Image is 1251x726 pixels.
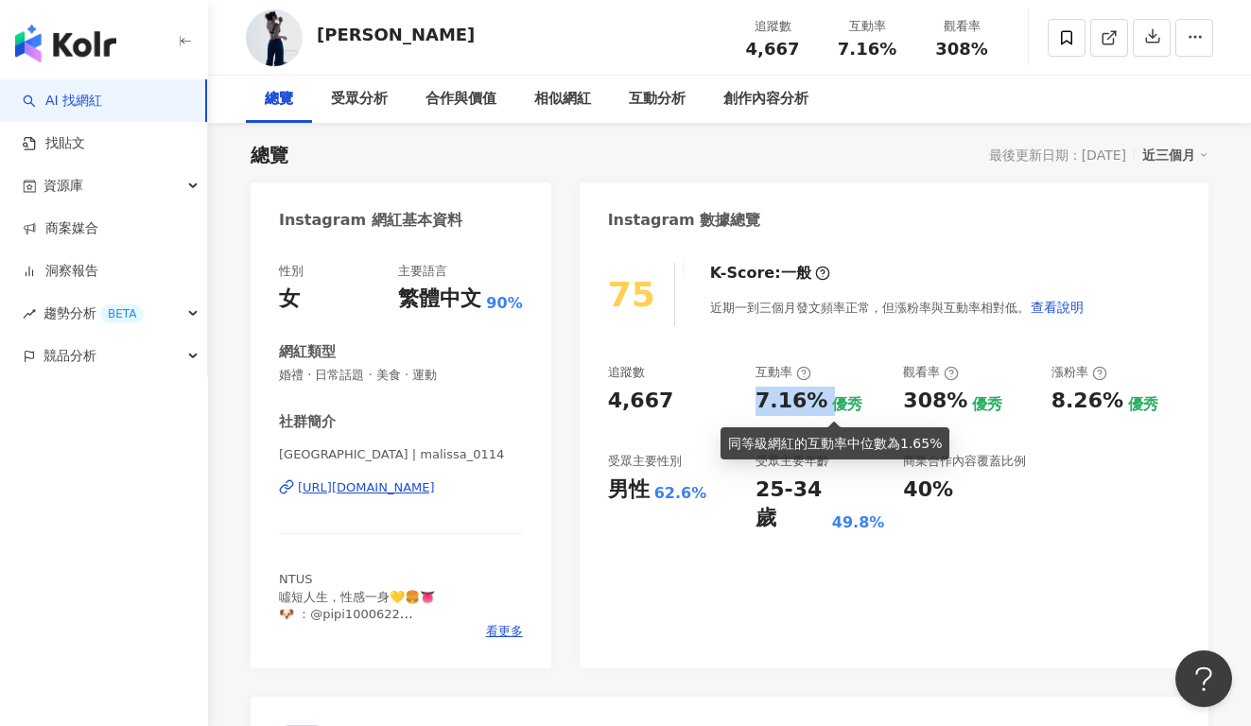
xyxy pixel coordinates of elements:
[279,572,511,638] span: NTUS 噓短人生，性感一身💛🍔👅 🐶 ：@pipi1000622 號外：Malissa辣打火機🔥100支才會開團
[608,210,761,231] div: Instagram 數據總覽
[279,412,336,432] div: 社群簡介
[279,367,523,384] span: 婚禮 · 日常話題 · 美食 · 運動
[265,88,293,111] div: 總覽
[608,275,655,314] div: 75
[279,285,300,314] div: 女
[486,623,523,640] span: 看更多
[1030,288,1085,326] button: 查看說明
[972,394,1002,415] div: 優秀
[903,387,967,416] div: 308%
[279,210,462,231] div: Instagram 網紅基本資料
[756,364,811,381] div: 互動率
[1142,143,1208,167] div: 近三個月
[1128,394,1158,415] div: 優秀
[279,479,523,496] a: [URL][DOMAIN_NAME]
[1175,650,1232,707] iframe: Help Scout Beacon - Open
[781,263,811,284] div: 一般
[1051,387,1123,416] div: 8.26%
[903,453,1026,470] div: 商業合作內容覆蓋比例
[832,512,885,533] div: 49.8%
[608,475,650,505] div: 男性
[317,23,475,46] div: [PERSON_NAME]
[279,263,304,280] div: 性別
[1051,364,1107,381] div: 漲粉率
[43,164,83,207] span: 資源庫
[710,263,830,284] div: K-Score :
[251,142,288,168] div: 總覽
[43,335,96,377] span: 競品分析
[43,292,144,335] span: 趨勢分析
[426,88,496,111] div: 合作與價值
[331,88,388,111] div: 受眾分析
[246,9,303,66] img: KOL Avatar
[756,387,827,416] div: 7.16%
[926,17,998,36] div: 觀看率
[486,293,522,314] span: 90%
[654,483,707,504] div: 62.6%
[100,304,144,323] div: BETA
[608,364,645,381] div: 追蹤數
[23,219,98,238] a: 商案媒合
[279,342,336,362] div: 網紅類型
[298,479,435,496] div: [URL][DOMAIN_NAME]
[23,134,85,153] a: 找貼文
[629,88,686,111] div: 互動分析
[723,88,808,111] div: 創作內容分析
[608,453,682,470] div: 受眾主要性別
[23,262,98,281] a: 洞察報告
[1031,300,1084,315] span: 查看說明
[23,307,36,320] span: rise
[756,475,827,534] div: 25-34 歲
[608,387,674,416] div: 4,667
[838,40,896,59] span: 7.16%
[903,475,953,505] div: 40%
[279,446,523,463] span: [GEOGRAPHIC_DATA] | malissa_0114
[398,263,447,280] div: 主要語言
[534,88,591,111] div: 相似網紅
[903,364,959,381] div: 觀看率
[398,285,481,314] div: 繁體中文
[935,40,988,59] span: 308%
[756,453,829,470] div: 受眾主要年齡
[710,288,1085,326] div: 近期一到三個月發文頻率正常，但漲粉率與互動率相對低。
[728,433,942,454] div: 同等級網紅的互動率中位數為
[23,92,102,111] a: searchAI 找網紅
[831,17,903,36] div: 互動率
[15,25,116,62] img: logo
[746,39,800,59] span: 4,667
[900,436,942,451] span: 1.65%
[832,394,862,415] div: 優秀
[737,17,808,36] div: 追蹤數
[989,147,1126,163] div: 最後更新日期：[DATE]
